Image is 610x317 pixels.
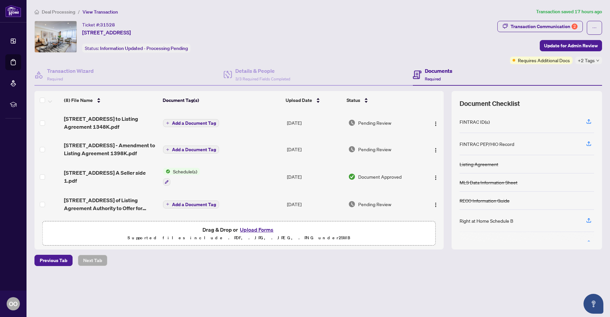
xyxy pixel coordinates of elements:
[100,45,188,51] span: Information Updated - Processing Pending
[544,40,598,51] span: Update for Admin Review
[430,171,441,182] button: Logo
[433,121,438,126] img: Logo
[460,217,513,224] div: Right at Home Schedule B
[9,299,18,308] span: OO
[166,203,169,206] span: plus
[430,144,441,155] button: Logo
[235,67,290,75] h4: Details & People
[34,10,39,14] span: home
[64,97,93,104] span: (8) File Name
[433,148,438,153] img: Logo
[572,23,578,29] div: 2
[460,99,520,108] span: Document Checklist
[47,67,94,75] h4: Transaction Wizard
[518,57,570,64] span: Requires Additional Docs
[460,179,518,186] div: MLS Data Information Sheet
[83,9,118,15] span: View Transaction
[82,21,115,28] div: Ticket #:
[160,91,283,110] th: Document Tag(s)
[163,145,219,154] button: Add a Document Tag
[64,141,158,157] span: [STREET_ADDRESS] - Amendment to Listing Agreement 1398K.pdf
[163,119,219,127] button: Add a Document Tag
[348,201,356,208] img: Document Status
[433,202,438,207] img: Logo
[358,119,391,126] span: Pending Review
[202,225,275,234] span: Drag & Drop or
[78,255,107,266] button: Next Tab
[344,91,420,110] th: Status
[172,121,216,125] span: Add a Document Tag
[43,221,435,246] span: Drag & Drop orUpload FormsSupported files include .PDF, .JPG, .JPEG, .PNG under25MB
[64,169,158,185] span: [STREET_ADDRESS] A Seller side 1.pdf
[64,115,158,131] span: [STREET_ADDRESS] to Listing Agreement 1348K.pdf
[166,148,169,151] span: plus
[286,97,312,104] span: Upload Date
[284,191,346,217] td: [DATE]
[238,225,275,234] button: Upload Forms
[163,201,219,208] button: Add a Document Tag
[536,8,602,16] article: Transaction saved 17 hours ago
[163,168,170,175] img: Status Icon
[284,110,346,136] td: [DATE]
[358,173,402,180] span: Document Approved
[511,21,578,32] div: Transaction Communication
[592,25,597,30] span: ellipsis
[460,197,510,204] div: RECO Information Guide
[35,21,77,52] img: IMG-C12064432_1.jpg
[163,146,219,154] button: Add a Document Tag
[100,22,115,28] span: 31528
[358,201,391,208] span: Pending Review
[166,121,169,125] span: plus
[61,91,160,110] th: (8) File Name
[596,59,599,62] span: down
[163,200,219,208] button: Add a Document Tag
[430,199,441,209] button: Logo
[497,21,583,32] button: Transaction Communication2
[358,146,391,153] span: Pending Review
[284,162,346,191] td: [DATE]
[82,44,191,53] div: Status:
[347,97,360,104] span: Status
[47,76,63,81] span: Required
[172,147,216,152] span: Add a Document Tag
[425,76,441,81] span: Required
[163,168,200,186] button: Status IconSchedule(s)
[42,9,75,15] span: Deal Processing
[283,91,344,110] th: Upload Date
[460,118,490,125] div: FINTRAC ID(s)
[47,234,431,242] p: Supported files include .PDF, .JPG, .JPEG, .PNG under 25 MB
[348,146,356,153] img: Document Status
[425,67,452,75] h4: Documents
[460,140,514,148] div: FINTRAC PEP/HIO Record
[64,196,158,212] span: [STREET_ADDRESS] of Listing Agreement Authority to Offer for Sale.pdf
[5,5,21,17] img: logo
[540,40,602,51] button: Update for Admin Review
[348,119,356,126] img: Document Status
[170,168,200,175] span: Schedule(s)
[40,255,67,266] span: Previous Tab
[460,160,498,168] div: Listing Agreement
[348,173,356,180] img: Document Status
[163,119,219,127] button: Add a Document Tag
[578,57,595,64] span: +2 Tags
[172,202,216,207] span: Add a Document Tag
[82,28,131,36] span: [STREET_ADDRESS]
[583,294,603,314] button: Open asap
[235,76,290,81] span: 3/3 Required Fields Completed
[34,255,73,266] button: Previous Tab
[284,136,346,162] td: [DATE]
[433,175,438,180] img: Logo
[78,8,80,16] li: /
[284,217,346,246] td: [DATE]
[430,117,441,128] button: Logo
